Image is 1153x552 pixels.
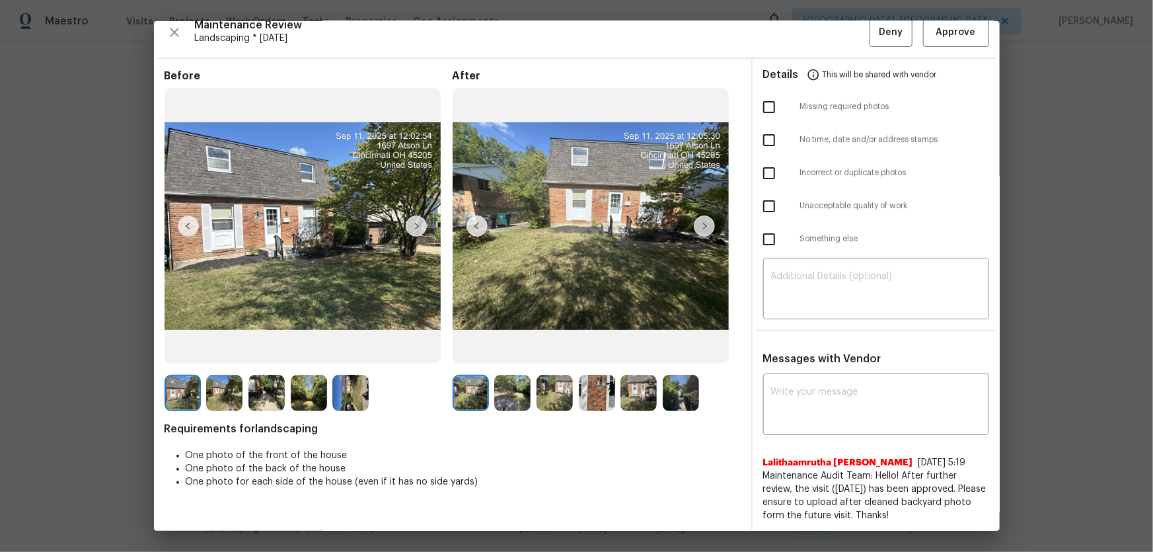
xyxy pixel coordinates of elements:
img: left-chevron-button-url [466,216,488,237]
span: This will be shared with vendor [823,59,937,91]
div: Something else [753,223,1000,256]
span: Incorrect or duplicate photos [800,167,989,178]
span: Deny [879,24,903,41]
span: Maintenance Review [195,19,870,32]
div: Unacceptable quality of work [753,190,1000,223]
span: Approve [936,24,976,41]
span: [DATE] 5:19 [918,458,966,467]
div: Missing required photos [753,91,1000,124]
li: One photo of the front of the house [186,449,741,462]
span: Requirements for landscaping [165,422,741,436]
span: After [453,69,741,83]
span: Details [763,59,799,91]
span: Landscaping * [DATE] [195,32,870,45]
button: Approve [923,19,989,47]
span: Messages with Vendor [763,354,881,364]
span: Missing required photos [800,101,989,112]
div: No time, date and/or address stamps [753,124,1000,157]
button: Deny [870,19,912,47]
li: One photo for each side of the house (even if it has no side yards) [186,475,741,489]
img: right-chevron-button-url [694,216,715,237]
span: Unacceptable quality of work [800,200,989,212]
span: Something else [800,233,989,245]
span: Maintenance Audit Team: Hello! After further review, the visit ([DATE]) has been approved. Please... [763,469,989,522]
div: Incorrect or duplicate photos [753,157,1000,190]
span: Lalithaamrutha [PERSON_NAME] [763,456,913,469]
span: No time, date and/or address stamps [800,134,989,145]
img: left-chevron-button-url [178,216,199,237]
span: Before [165,69,453,83]
img: right-chevron-button-url [406,216,427,237]
li: One photo of the back of the house [186,462,741,475]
